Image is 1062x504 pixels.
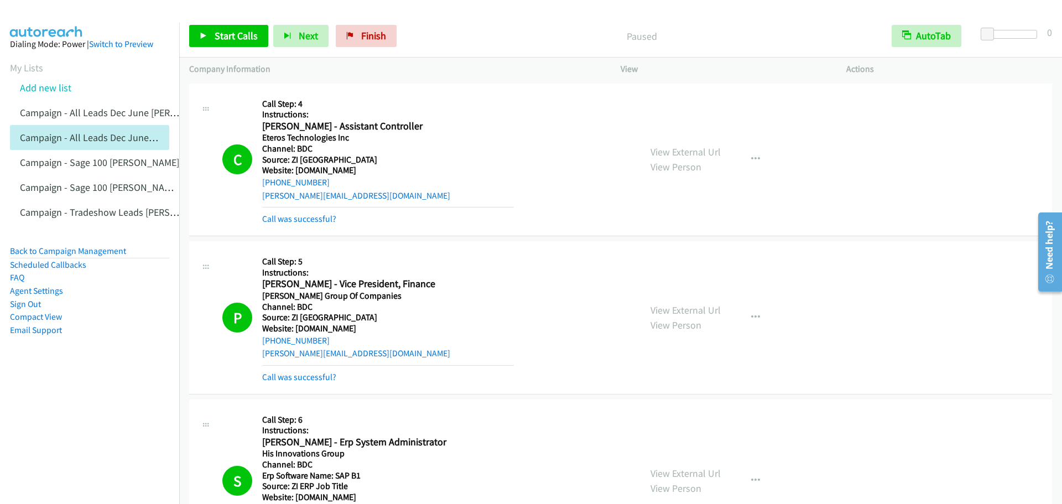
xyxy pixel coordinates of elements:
[412,29,872,44] p: Paused
[650,146,721,158] a: View External Url
[222,303,252,332] h1: P
[20,106,221,119] a: Campaign - All Leads Dec June [PERSON_NAME]
[10,272,24,283] a: FAQ
[262,323,514,334] h5: Website: [DOMAIN_NAME]
[262,470,514,481] h5: Erp Software Name: SAP B1
[20,131,253,144] a: Campaign - All Leads Dec June [PERSON_NAME] Cloned
[262,436,514,449] h2: [PERSON_NAME] - Erp System Administrator
[262,267,514,278] h5: Instructions:
[20,156,179,169] a: Campaign - Sage 100 [PERSON_NAME]
[986,30,1037,39] div: Delay between calls (in seconds)
[10,299,41,309] a: Sign Out
[262,492,514,503] h5: Website: [DOMAIN_NAME]
[10,246,126,256] a: Back to Campaign Management
[10,38,169,51] div: Dialing Mode: Power |
[262,348,450,358] a: [PERSON_NAME][EMAIL_ADDRESS][DOMAIN_NAME]
[189,63,601,76] p: Company Information
[650,160,701,173] a: View Person
[262,372,336,382] a: Call was successful?
[361,29,386,42] span: Finish
[262,98,514,110] h5: Call Step: 4
[262,481,514,492] h5: Source: ZI ERP Job Title
[262,154,514,165] h5: Source: ZI [GEOGRAPHIC_DATA]
[262,214,336,224] a: Call was successful?
[262,177,330,188] a: [PHONE_NUMBER]
[262,425,514,436] h5: Instructions:
[10,285,63,296] a: Agent Settings
[273,25,329,47] button: Next
[20,206,247,219] a: Campaign - Tradeshow Leads [PERSON_NAME] Cloned
[650,319,701,331] a: View Person
[10,311,62,322] a: Compact View
[262,290,514,302] h5: [PERSON_NAME] Group Of Companies
[1030,208,1062,296] iframe: Resource Center
[10,259,86,270] a: Scheduled Callbacks
[20,81,71,94] a: Add new list
[189,25,268,47] a: Start Calls
[262,120,514,133] h2: [PERSON_NAME] - Assistant Controller
[262,165,514,176] h5: Website: [DOMAIN_NAME]
[650,482,701,495] a: View Person
[1047,25,1052,40] div: 0
[20,181,211,194] a: Campaign - Sage 100 [PERSON_NAME] Cloned
[262,132,514,143] h5: Eteros Technologies Inc
[262,448,514,459] h5: His Innovations Group
[262,256,514,267] h5: Call Step: 5
[222,144,252,174] h1: C
[262,190,450,201] a: [PERSON_NAME][EMAIL_ADDRESS][DOMAIN_NAME]
[10,61,43,74] a: My Lists
[846,63,1052,76] p: Actions
[621,63,826,76] p: View
[89,39,153,49] a: Switch to Preview
[262,459,514,470] h5: Channel: BDC
[262,335,330,346] a: [PHONE_NUMBER]
[262,143,514,154] h5: Channel: BDC
[650,304,721,316] a: View External Url
[262,414,514,425] h5: Call Step: 6
[262,109,514,120] h5: Instructions:
[650,467,721,480] a: View External Url
[336,25,397,47] a: Finish
[262,302,514,313] h5: Channel: BDC
[222,466,252,496] h1: S
[892,25,961,47] button: AutoTab
[262,312,514,323] h5: Source: ZI [GEOGRAPHIC_DATA]
[262,278,514,290] h2: [PERSON_NAME] - Vice President, Finance
[299,29,318,42] span: Next
[10,325,62,335] a: Email Support
[215,29,258,42] span: Start Calls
